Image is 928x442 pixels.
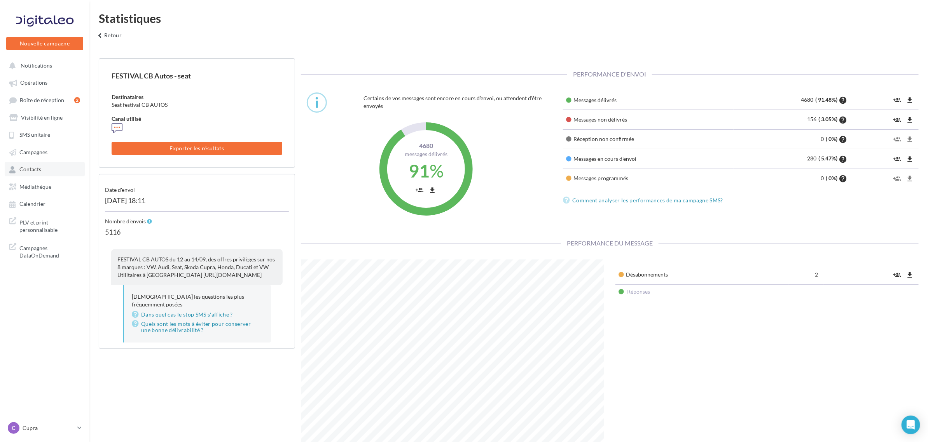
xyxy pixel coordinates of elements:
[105,218,146,224] span: Nombre d'envois
[112,71,282,81] div: FESTIVAL CB Autos - seat
[891,152,903,165] button: group_add
[904,172,916,185] button: file_download
[12,424,16,432] span: C
[893,271,901,279] i: group_add
[21,114,63,121] span: Visibilité en ligne
[904,94,916,106] button: file_download
[5,58,82,72] button: Notifications
[6,37,83,50] button: Nouvelle campagne
[891,133,903,146] button: group_add
[627,288,650,295] span: Réponses
[96,32,104,40] i: keyboard_arrow_left
[429,186,437,194] i: file_download
[364,92,552,112] div: Certains de vos messages sont encore en cours d'envoi, ou attendent d'être envoyés
[19,166,41,173] span: Contacts
[6,421,83,435] a: C Cupra
[563,129,733,149] td: Réception non confirmée
[19,243,80,259] span: Campagnes DataOnDemand
[904,268,916,281] button: file_download
[839,96,847,104] i: help
[904,133,916,146] button: file_download
[563,149,733,169] td: Messages en cours d'envoi
[891,172,903,185] button: group_add
[563,196,726,205] a: Comment analyser les performances de ma campagne SMS?
[821,175,826,181] span: 0
[393,141,459,150] span: 4680
[818,116,837,122] span: ( 3.05%)
[891,113,903,126] button: group_add
[19,201,45,207] span: Calendrier
[615,265,788,285] td: Désabonnements
[5,110,85,124] a: Visibilité en ligne
[5,75,85,89] a: Opérations
[906,175,914,183] i: file_download
[906,155,914,163] i: file_download
[132,310,263,319] a: Dans quel cas le stop SMS s'affiche ?
[19,217,80,234] span: PLV et print personnalisable
[839,116,847,124] i: help
[5,93,85,107] a: Boîte de réception2
[893,116,901,124] i: group_add
[567,70,652,78] span: Performance d'envoi
[893,155,901,163] i: group_add
[112,115,141,122] span: Canal utilisé
[891,268,903,281] button: group_add
[826,175,837,181] span: ( 0%)
[5,179,85,193] a: Médiathèque
[839,155,847,163] i: help
[112,142,282,155] button: Exporter les résultats
[893,136,901,143] i: group_add
[105,225,289,243] div: 5116
[74,97,80,103] div: 2
[132,293,263,308] p: [DEMOGRAPHIC_DATA] les questions les plus fréquemment posées
[906,271,914,279] i: file_download
[112,101,282,109] div: Seat festival CB AUTOS
[5,145,85,159] a: Campagnes
[563,110,733,129] td: Messages non délivrés
[821,136,826,142] span: 0
[902,416,920,434] div: Open Intercom Messenger
[21,62,52,69] span: Notifications
[5,127,85,141] a: SMS unitaire
[409,160,430,181] span: 91
[112,94,143,100] span: Destinataires
[416,186,424,194] i: group_add
[23,424,74,432] p: Cupra
[20,97,64,103] span: Boîte de réception
[19,183,51,190] span: Médiathèque
[815,271,820,278] span: 2
[906,96,914,104] i: file_download
[807,116,818,122] span: 156
[414,183,426,196] button: group_add
[904,113,916,126] button: file_download
[99,12,919,24] div: Statistiques
[393,158,459,184] div: %
[132,319,263,335] a: Quels sont les mots à éviter pour conserver une bonne délivrabilité ?
[906,136,914,143] i: file_download
[5,162,85,176] a: Contacts
[807,155,818,162] span: 280
[801,96,815,103] span: 4680
[563,169,733,188] td: Messages programmés
[117,256,275,278] span: FESTIVAL CB AUTOS du 12 au 14/09, des offres privilèges sur nos 8 marques : VW, Audi, Seat, Skoda...
[891,94,903,106] button: group_add
[815,96,837,103] span: ( 91.48%)
[839,175,847,183] i: help
[427,183,439,196] button: file_download
[893,175,901,183] i: group_add
[893,96,901,104] i: group_add
[906,116,914,124] i: file_download
[826,136,837,142] span: ( 0%)
[405,151,447,157] span: Messages délivrés
[105,194,289,212] div: [DATE] 18:11
[561,239,659,247] span: Performance du message
[818,155,837,162] span: ( 5.47%)
[19,149,47,155] span: Campagnes
[19,132,50,138] span: SMS unitaire
[904,152,916,165] button: file_download
[93,30,125,46] button: Retour
[839,136,847,143] i: help
[105,180,289,194] div: Date d'envoi
[5,197,85,211] a: Calendrier
[20,80,47,86] span: Opérations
